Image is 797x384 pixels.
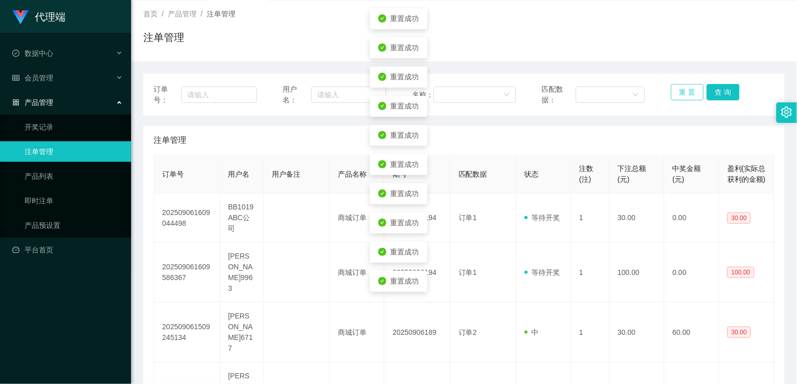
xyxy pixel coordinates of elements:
[459,268,477,276] span: 订单1
[610,303,664,362] td: 30.00
[143,30,184,45] h1: 注单管理
[727,267,755,278] span: 100.00
[25,190,123,211] a: 即时注单
[664,194,719,243] td: 0.00
[378,131,386,139] i: 图标：check-circle
[25,98,53,106] font: 产品管理
[459,328,477,336] span: 订单2
[727,327,751,338] span: 30.00
[378,160,386,168] i: 图标：check-circle
[664,303,719,362] td: 60.00
[391,248,419,256] span: 重置成功
[338,170,367,178] span: 产品名称
[378,73,386,81] i: 图标：check-circle
[220,303,264,362] td: [PERSON_NAME]6717
[633,92,639,99] i: 图标： 向下
[12,12,66,20] a: 代理端
[201,10,203,18] span: /
[532,214,561,222] font: 等待开奖
[330,243,384,303] td: 商城订单
[671,84,704,100] button: 重 置
[378,277,386,285] i: 图标：check-circle
[393,170,407,178] span: 期号
[311,87,386,103] input: 请输入
[162,10,164,18] span: /
[525,170,539,178] span: 状态
[542,84,576,105] span: 匹配数据：
[579,164,594,183] span: 注数(注)
[391,160,419,168] span: 重置成功
[378,14,386,23] i: 图标：check-circle
[12,74,19,81] i: 图标： table
[181,87,257,103] input: 请输入
[162,170,184,178] span: 订单号
[412,90,434,100] span: 名称：
[571,243,610,303] td: 1
[384,303,450,362] td: 20250906189
[391,44,419,52] span: 重置成功
[25,166,123,186] a: 产品列表
[571,194,610,243] td: 1
[459,170,487,178] span: 匹配数据
[12,99,19,106] i: 图标： AppStore-O
[35,1,66,33] h1: 代理端
[391,14,419,23] span: 重置成功
[391,189,419,198] span: 重置成功
[25,141,123,162] a: 注单管理
[154,194,220,243] td: 202509061609044498
[378,189,386,198] i: 图标：check-circle
[228,170,250,178] span: 用户名
[154,134,186,146] span: 注单管理
[154,84,181,105] span: 订单号：
[610,194,664,243] td: 30.00
[330,303,384,362] td: 商城订单
[391,73,419,81] span: 重置成功
[727,164,766,183] span: 盈利(实际总获利的金额)
[378,44,386,52] i: 图标：check-circle
[727,212,751,224] span: 30.00
[378,102,386,110] i: 图标：check-circle
[781,106,792,118] i: 图标： 设置
[25,49,53,57] font: 数据中心
[25,117,123,137] a: 开奖记录
[220,194,264,243] td: BB1019ABC公司
[571,303,610,362] td: 1
[154,303,220,362] td: 202509061509245134
[391,219,419,227] span: 重置成功
[504,92,510,99] i: 图标： 向下
[272,170,300,178] span: 用户备注
[391,277,419,285] span: 重置成功
[25,74,53,82] font: 会员管理
[532,268,561,276] font: 等待开奖
[154,243,220,303] td: 202509061609586367
[143,10,158,18] span: 首页
[618,164,647,183] span: 下注总额(元)
[12,240,123,260] a: 图标： 仪表板平台首页
[459,214,477,222] span: 订单1
[532,328,539,336] font: 中
[168,10,197,18] span: 产品管理
[707,84,740,100] button: 查 询
[25,215,123,236] a: 产品预设置
[378,219,386,227] i: 图标：check-circle
[391,102,419,110] span: 重置成功
[673,164,701,183] span: 中奖金额(元)
[12,50,19,57] i: 图标： check-circle-o
[12,10,29,25] img: logo.9652507e.png
[610,243,664,303] td: 100.00
[378,248,386,256] i: 图标：check-circle
[391,131,419,139] span: 重置成功
[664,243,719,303] td: 0.00
[330,194,384,243] td: 商城订单
[207,10,235,18] span: 注单管理
[220,243,264,303] td: [PERSON_NAME]9963
[283,84,311,105] span: 用户名：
